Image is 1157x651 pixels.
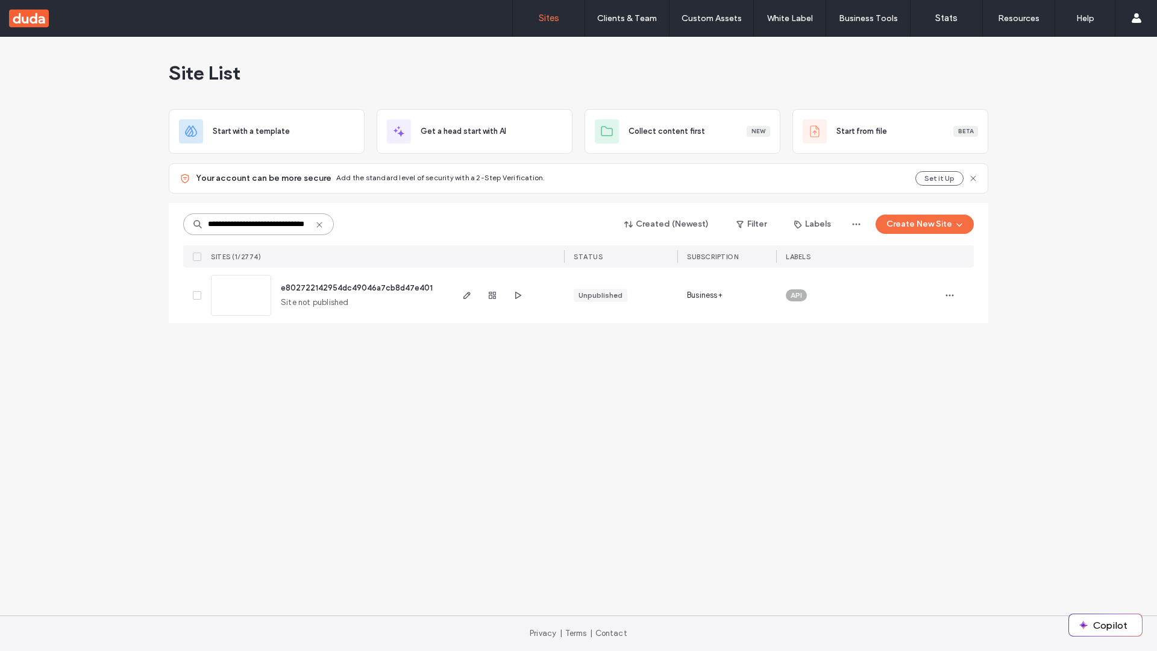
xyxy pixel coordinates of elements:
label: Resources [998,13,1039,24]
label: Business Tools [839,13,898,24]
span: LABELS [786,253,811,261]
button: Create New Site [876,215,974,234]
div: Start with a template [169,109,365,154]
div: Collect content firstNew [585,109,780,154]
a: Contact [595,629,627,638]
span: SUBSCRIPTION [687,253,738,261]
span: Start from file [836,125,887,137]
span: | [590,629,592,638]
button: Set it Up [915,171,964,186]
button: Filter [724,215,779,234]
button: Copilot [1069,614,1142,636]
a: e802722142954dc49046a7cb8d47e401 [281,283,433,292]
label: Sites [539,13,559,24]
span: Start with a template [213,125,290,137]
span: Site not published [281,297,349,309]
label: Stats [935,13,958,24]
div: Unpublished [578,290,622,301]
span: Get a head start with AI [421,125,506,137]
div: Beta [953,126,978,137]
label: White Label [767,13,813,24]
a: Privacy [530,629,556,638]
div: Start from fileBeta [792,109,988,154]
label: Help [1076,13,1094,24]
span: SITES (1/2774) [211,253,261,261]
label: Custom Assets [682,13,742,24]
label: Clients & Team [597,13,657,24]
a: Terms [565,629,587,638]
span: API [791,290,802,301]
span: | [560,629,562,638]
span: Site List [169,61,240,85]
span: Collect content first [629,125,705,137]
span: Add the standard level of security with a 2-Step Verification. [336,173,545,182]
button: Labels [783,215,842,234]
div: New [747,126,770,137]
span: Business+ [687,289,723,301]
span: STATUS [574,253,603,261]
span: Your account can be more secure [196,172,331,184]
button: Created (Newest) [614,215,720,234]
div: Get a head start with AI [377,109,572,154]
